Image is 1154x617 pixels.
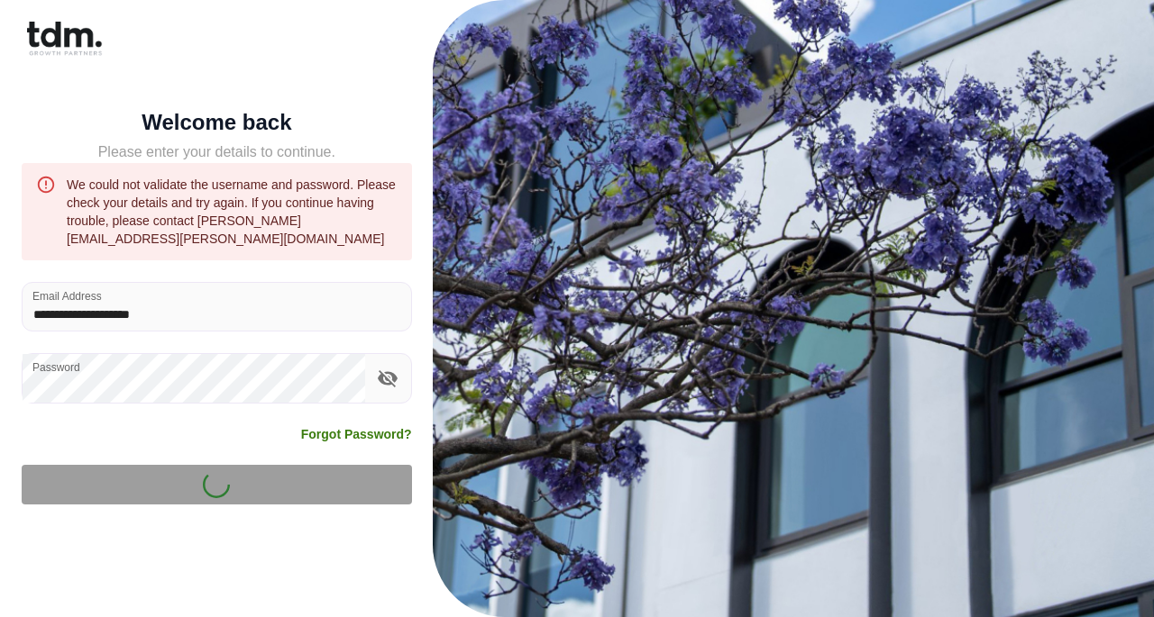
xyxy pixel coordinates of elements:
h5: Please enter your details to continue. [22,141,412,163]
button: toggle password visibility [372,363,403,394]
a: Forgot Password? [301,425,412,443]
h5: Welcome back [22,113,412,132]
label: Email Address [32,288,102,304]
div: We could not validate the username and password. Please check your details and try again. If you ... [67,168,398,255]
label: Password [32,359,80,375]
